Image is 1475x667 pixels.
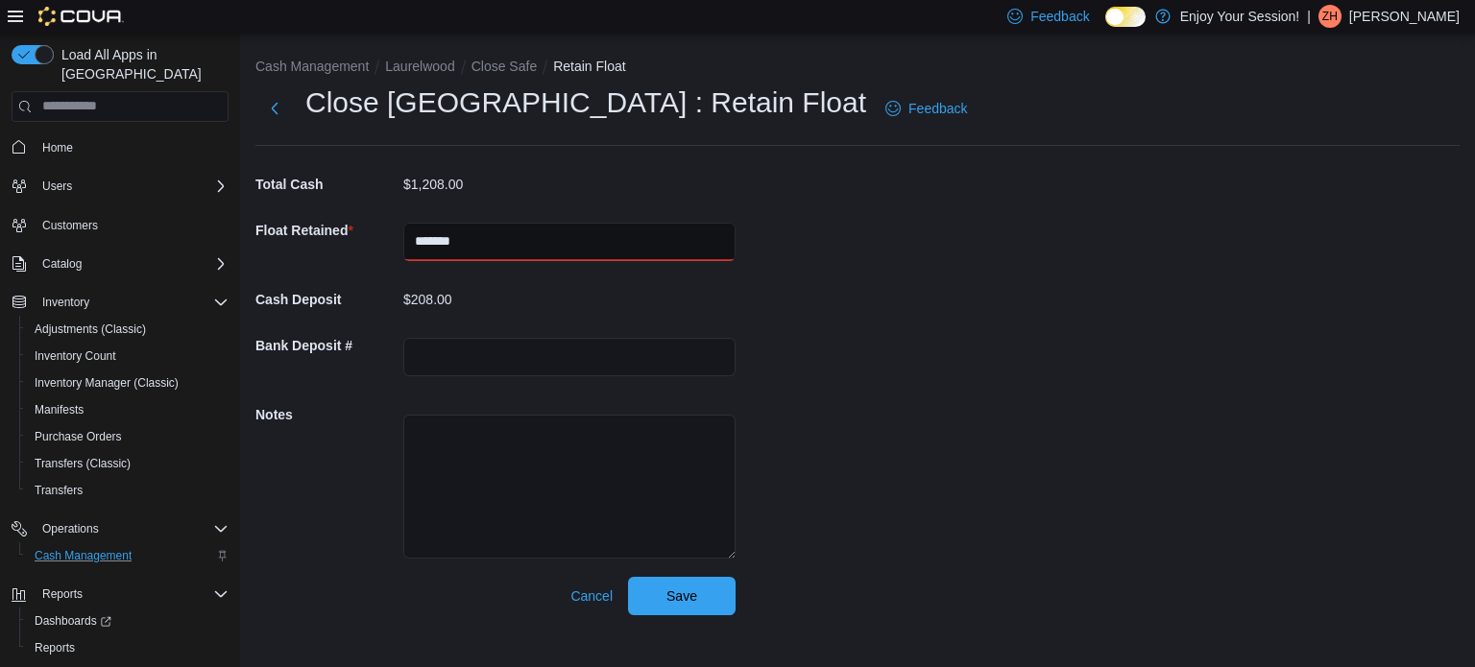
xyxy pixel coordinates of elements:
span: Catalog [42,256,82,272]
span: Inventory Count [35,348,116,364]
a: Customers [35,214,106,237]
span: Adjustments (Classic) [35,322,146,337]
span: Reports [42,586,83,602]
a: Inventory Count [27,345,124,368]
span: Catalog [35,252,229,275]
button: Purchase Orders [19,423,236,450]
span: Manifests [27,398,229,421]
button: Users [35,175,80,198]
nav: An example of EuiBreadcrumbs [255,57,1460,80]
a: Home [35,136,81,159]
span: Home [42,140,73,155]
button: Reports [19,634,236,661]
span: Customers [42,218,98,233]
span: Users [42,179,72,194]
span: Inventory Manager (Classic) [35,375,179,391]
span: Reports [27,636,229,659]
button: Operations [35,517,107,540]
button: Home [4,133,236,161]
span: Transfers (Classic) [27,452,229,475]
span: Dashboards [35,613,111,629]
a: Manifests [27,398,91,421]
h5: Cash Deposit [255,280,399,319]
span: Inventory [42,295,89,310]
button: Inventory Manager (Classic) [19,369,236,396]
span: Save [666,586,697,606]
a: Dashboards [19,607,236,634]
button: Catalog [4,250,236,277]
a: Feedback [878,89,975,128]
button: Inventory Count [19,343,236,369]
span: Adjustments (Classic) [27,318,229,341]
span: Dark Mode [1105,27,1106,28]
span: Reports [35,583,229,606]
h1: Close [GEOGRAPHIC_DATA] : Retain Float [305,83,866,122]
h5: Total Cash [255,165,399,203]
span: Inventory Manager (Classic) [27,371,229,394]
button: Cash Management [255,59,369,74]
span: Feedback [908,99,967,118]
span: Operations [42,521,99,536]
button: Next [255,89,294,128]
a: Reports [27,636,83,659]
button: Reports [35,583,90,606]
h5: Float Retained [255,211,399,250]
button: Laurelwood [385,59,454,74]
span: Dashboards [27,609,229,632]
span: Transfers (Classic) [35,456,131,471]
span: Users [35,175,229,198]
button: Inventory [4,289,236,316]
span: Customers [35,213,229,237]
span: Operations [35,517,229,540]
span: Cash Management [27,544,229,567]
span: Cash Management [35,548,132,563]
p: $208.00 [403,292,452,307]
button: Close Safe [472,59,537,74]
span: Transfers [27,479,229,502]
p: [PERSON_NAME] [1349,5,1460,28]
span: Home [35,135,229,159]
p: Enjoy Your Session! [1180,5,1300,28]
span: Purchase Orders [27,425,229,448]
h5: Notes [255,395,399,434]
span: Feedback [1030,7,1089,26]
span: Purchase Orders [35,429,122,444]
button: Transfers (Classic) [19,450,236,477]
input: Dark Mode [1105,7,1146,27]
a: Purchase Orders [27,425,130,448]
p: | [1307,5,1311,28]
button: Manifests [19,396,236,423]
a: Dashboards [27,609,119,632]
button: Adjustments (Classic) [19,316,236,343]
span: Manifests [35,402,84,417]
button: Transfers [19,477,236,504]
p: $1,208.00 [403,177,463,192]
span: Load All Apps in [GEOGRAPHIC_DATA] [54,45,229,83]
img: Cova [38,7,124,26]
span: Reports [35,640,75,655]
button: Cash Management [19,542,236,569]
span: Transfers [35,483,83,498]
button: Operations [4,515,236,542]
a: Cash Management [27,544,139,567]
a: Transfers (Classic) [27,452,138,475]
button: Save [628,577,736,615]
button: Users [4,173,236,200]
button: Inventory [35,291,97,314]
button: Cancel [563,577,620,615]
button: Catalog [35,252,89,275]
span: Inventory [35,291,229,314]
span: Cancel [570,586,613,606]
a: Inventory Manager (Classic) [27,371,186,394]
span: ZH [1322,5,1338,28]
div: Zo Harris [1318,5,1342,28]
h5: Bank Deposit # [255,326,399,365]
button: Retain Float [553,59,625,74]
a: Adjustments (Classic) [27,318,154,341]
button: Customers [4,211,236,239]
span: Inventory Count [27,345,229,368]
button: Reports [4,581,236,607]
a: Transfers [27,479,90,502]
